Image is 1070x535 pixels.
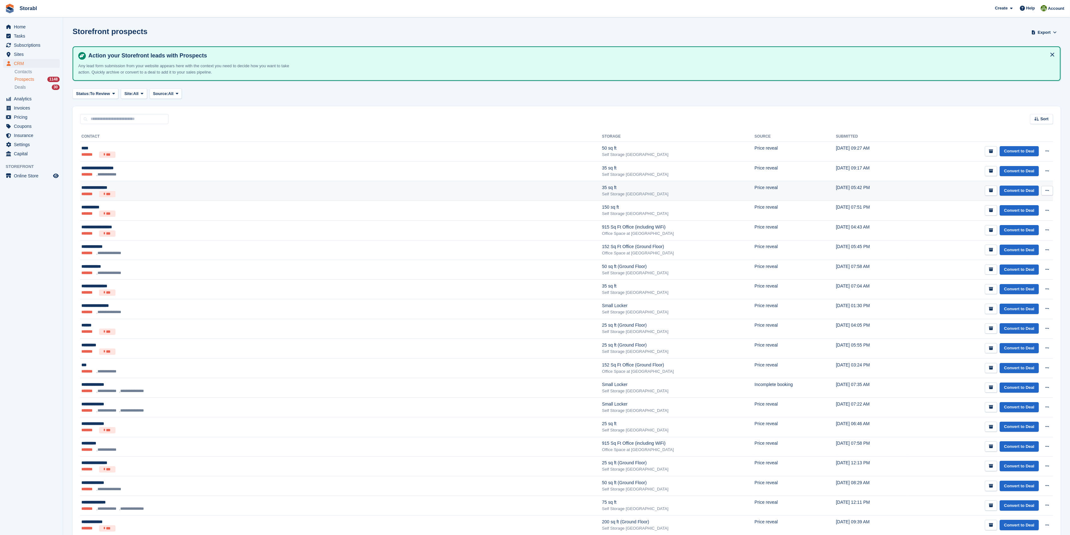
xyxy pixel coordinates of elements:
[14,22,52,31] span: Home
[1000,166,1039,176] a: Convert to Deal
[602,204,754,211] div: 150 sq ft
[602,427,754,433] div: Self Storage [GEOGRAPHIC_DATA]
[15,76,60,83] a: Prospects 1148
[602,499,754,506] div: 75 sq ft
[1000,500,1039,511] a: Convert to Deal
[121,88,147,99] button: Site: All
[602,224,754,230] div: 915 Sq Ft Office (including WiFi)
[754,221,836,241] td: Price reveal
[602,289,754,296] div: Self Storage [GEOGRAPHIC_DATA]
[602,171,754,178] div: Self Storage [GEOGRAPHIC_DATA]
[1000,441,1039,452] a: Convert to Deal
[602,506,754,512] div: Self Storage [GEOGRAPHIC_DATA]
[15,84,26,90] span: Deals
[602,342,754,348] div: 25 sq ft (Ground Floor)
[133,91,139,97] span: All
[836,358,908,378] td: [DATE] 03:24 PM
[602,388,754,394] div: Self Storage [GEOGRAPHIC_DATA]
[602,362,754,368] div: 152 Sq Ft Office (Ground Floor)
[1000,402,1039,413] a: Convert to Deal
[86,52,1055,59] h4: Action your Storefront leads with Prospects
[153,91,168,97] span: Source:
[754,201,836,221] td: Price reveal
[168,91,174,97] span: All
[47,77,60,82] div: 1148
[602,401,754,407] div: Small Locker
[3,94,60,103] a: menu
[3,50,60,59] a: menu
[602,348,754,355] div: Self Storage [GEOGRAPHIC_DATA]
[6,163,63,170] span: Storefront
[3,59,60,68] a: menu
[754,240,836,260] td: Price reveal
[602,479,754,486] div: 50 sq ft (Ground Floor)
[3,104,60,112] a: menu
[3,122,60,131] a: menu
[73,88,118,99] button: Status: To Review
[1000,186,1039,196] a: Convert to Deal
[14,122,52,131] span: Coupons
[1000,284,1039,294] a: Convert to Deal
[836,132,908,142] th: Submitted
[15,76,34,82] span: Prospects
[1000,343,1039,354] a: Convert to Deal
[14,149,52,158] span: Capital
[14,140,52,149] span: Settings
[15,84,60,91] a: Deals 30
[1000,363,1039,373] a: Convert to Deal
[1000,146,1039,157] a: Convert to Deal
[602,270,754,276] div: Self Storage [GEOGRAPHIC_DATA]
[836,142,908,162] td: [DATE] 09:27 AM
[754,260,836,279] td: Price reveal
[602,152,754,158] div: Self Storage [GEOGRAPHIC_DATA]
[17,3,39,14] a: Storabl
[602,243,754,250] div: 152 Sq Ft Office (Ground Floor)
[754,299,836,319] td: Price reveal
[1026,5,1035,11] span: Help
[1038,29,1051,36] span: Export
[836,299,908,319] td: [DATE] 01:30 PM
[836,161,908,181] td: [DATE] 09:17 AM
[602,230,754,237] div: Office Space at [GEOGRAPHIC_DATA]
[836,319,908,339] td: [DATE] 04:05 PM
[14,32,52,40] span: Tasks
[14,94,52,103] span: Analytics
[836,476,908,496] td: [DATE] 08:29 AM
[602,381,754,388] div: Small Locker
[78,63,299,75] p: Any lead form submission from your website appears here with the context you need to decide how y...
[602,322,754,329] div: 25 sq ft (Ground Floor)
[3,149,60,158] a: menu
[602,309,754,315] div: Self Storage [GEOGRAPHIC_DATA]
[1000,205,1039,216] a: Convert to Deal
[3,131,60,140] a: menu
[14,104,52,112] span: Invoices
[3,22,60,31] a: menu
[602,184,754,191] div: 35 sq ft
[602,283,754,289] div: 35 sq ft
[995,5,1008,11] span: Create
[602,466,754,473] div: Self Storage [GEOGRAPHIC_DATA]
[5,4,15,13] img: stora-icon-8386f47178a22dfd0bd8f6a31ec36ba5ce8667c1dd55bd0f319d3a0aa187defe.svg
[754,437,836,456] td: Price reveal
[754,417,836,437] td: Price reveal
[602,145,754,152] div: 50 sq ft
[602,368,754,375] div: Office Space at [GEOGRAPHIC_DATA]
[602,191,754,197] div: Self Storage [GEOGRAPHIC_DATA]
[52,172,60,180] a: Preview store
[14,50,52,59] span: Sites
[3,171,60,180] a: menu
[1000,265,1039,275] a: Convert to Deal
[602,460,754,466] div: 25 sq ft (Ground Floor)
[14,59,52,68] span: CRM
[754,378,836,397] td: Incomplete booking
[124,91,133,97] span: Site:
[602,263,754,270] div: 50 sq ft (Ground Floor)
[754,161,836,181] td: Price reveal
[754,181,836,201] td: Price reveal
[602,250,754,256] div: Office Space at [GEOGRAPHIC_DATA]
[1000,481,1039,491] a: Convert to Deal
[836,417,908,437] td: [DATE] 06:46 AM
[14,113,52,122] span: Pricing
[836,240,908,260] td: [DATE] 05:45 PM
[836,378,908,397] td: [DATE] 07:35 AM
